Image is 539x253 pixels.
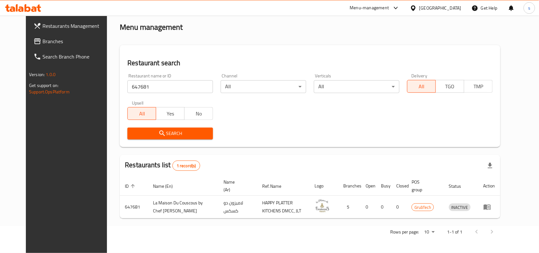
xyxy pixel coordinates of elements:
[120,176,500,218] table: enhanced table
[156,107,185,120] button: Yes
[412,178,436,194] span: POS group
[120,22,183,32] h2: Menu management
[262,182,290,190] span: Ref. Name
[153,182,181,190] span: Name (En)
[29,81,58,90] span: Get support on:
[309,176,338,196] th: Logo
[127,128,213,139] button: Search
[376,196,391,218] td: 0
[407,80,436,93] button: All
[42,22,111,30] span: Restaurants Management
[127,80,213,93] input: Search for restaurant name or ID..
[125,160,200,171] h2: Restaurants list
[467,82,490,91] span: TMP
[28,49,116,64] a: Search Branch Phone
[412,74,428,78] label: Delivery
[257,196,309,218] td: HAPPY PLATTER KITCHENS DMCC, JLT
[419,4,461,12] div: [GEOGRAPHIC_DATA]
[314,80,399,93] div: All
[159,109,182,118] span: Yes
[28,18,116,34] a: Restaurants Management
[422,227,437,237] div: Rows per page:
[449,182,470,190] span: Status
[46,70,56,79] span: 1.0.0
[130,109,154,118] span: All
[391,228,419,236] p: Rows per page:
[528,4,530,12] span: s
[184,107,213,120] button: No
[28,34,116,49] a: Branches
[224,178,249,194] span: Name (Ar)
[148,196,218,218] td: La Maison Du Couscous by Chef [PERSON_NAME]
[127,58,493,68] h2: Restaurant search
[120,196,148,218] td: 647681
[187,109,210,118] span: No
[338,176,361,196] th: Branches
[482,158,498,173] div: Export file
[172,161,200,171] div: Total records count
[412,204,434,211] span: GrubTech
[29,88,70,96] a: Support.OpsPlatform
[133,130,208,138] span: Search
[376,176,391,196] th: Busy
[478,176,500,196] th: Action
[219,196,257,218] td: لاميزون دو كسكس
[127,107,156,120] button: All
[42,53,111,60] span: Search Branch Phone
[410,82,433,91] span: All
[42,37,111,45] span: Branches
[361,196,376,218] td: 0
[315,198,330,214] img: La Maison Du Couscous by Chef Teyssir
[391,196,406,218] td: 0
[173,163,200,169] span: 1 record(s)
[350,4,389,12] div: Menu-management
[132,101,144,105] label: Upsell
[449,204,471,211] span: INACTIVE
[338,196,361,218] td: 5
[447,228,463,236] p: 1-1 of 1
[125,182,137,190] span: ID
[29,70,45,79] span: Version:
[221,80,306,93] div: All
[464,80,493,93] button: TMP
[391,176,406,196] th: Closed
[438,82,462,91] span: TGO
[483,203,495,211] div: Menu
[436,80,464,93] button: TGO
[361,176,376,196] th: Open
